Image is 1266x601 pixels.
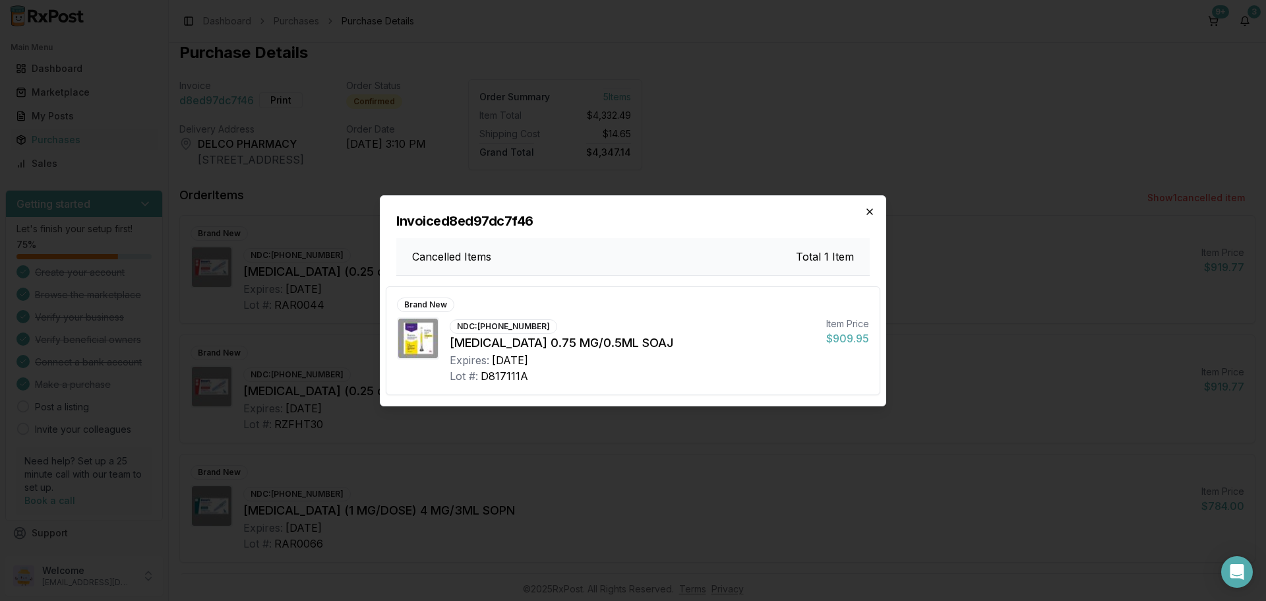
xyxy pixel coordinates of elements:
[397,298,454,312] div: Brand New
[396,212,870,230] h2: Invoice d8ed97dc7f46
[450,319,557,334] div: NDC: [PHONE_NUMBER]
[450,352,489,368] div: Expires:
[826,317,869,331] div: Item Price
[481,368,528,384] div: D817111A
[826,331,869,346] div: $909.95
[398,319,438,358] img: Trulicity 0.75 MG/0.5ML SOAJ
[412,249,491,265] h3: Cancelled Items
[450,334,816,352] div: [MEDICAL_DATA] 0.75 MG/0.5ML SOAJ
[492,352,528,368] div: [DATE]
[796,249,854,265] h3: Total 1 Item
[450,368,478,384] div: Lot #:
